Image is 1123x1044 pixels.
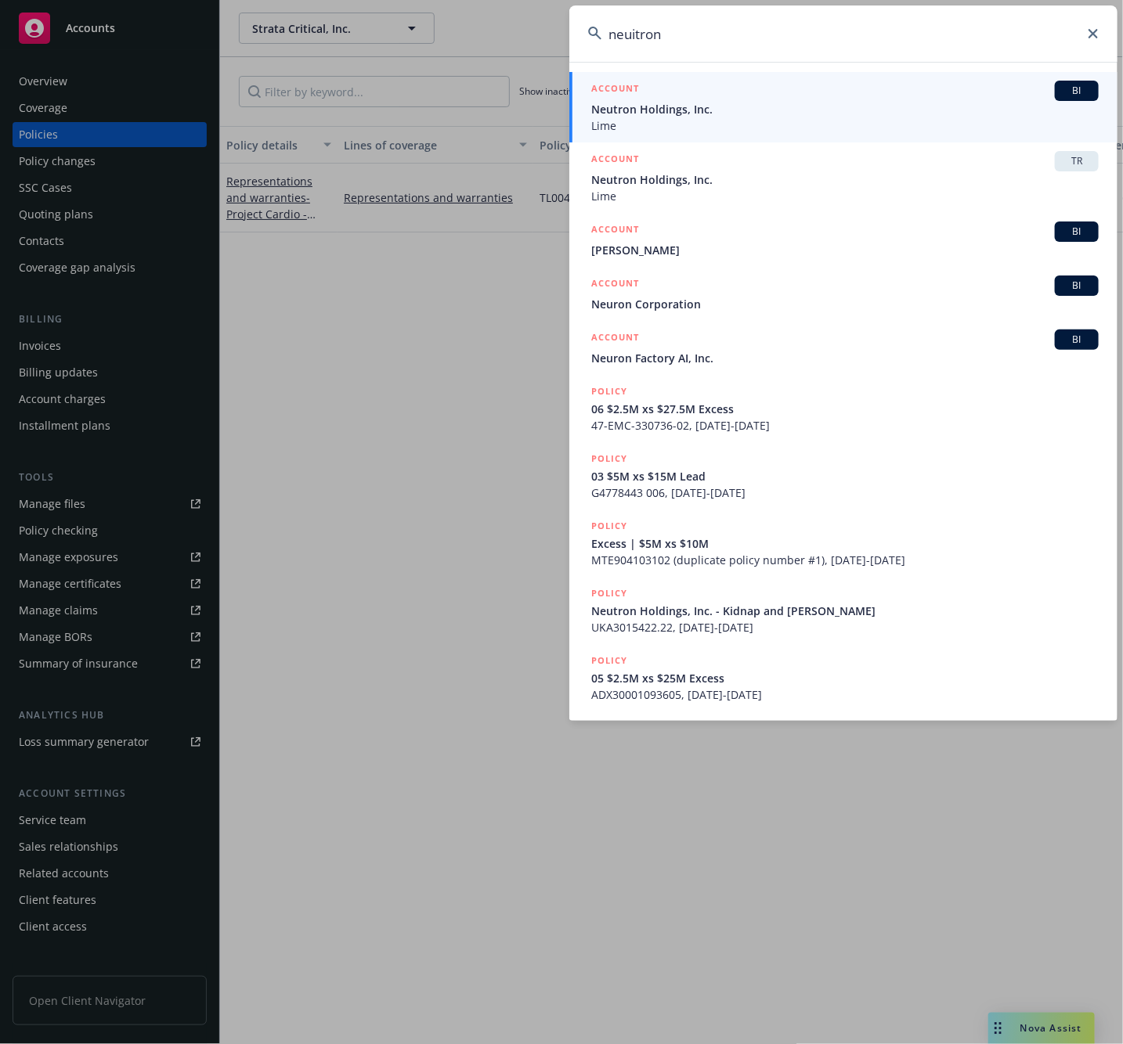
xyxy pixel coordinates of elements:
[591,653,627,668] h5: POLICY
[569,267,1118,321] a: ACCOUNTBINeuron Corporation
[591,619,1099,635] span: UKA3015422.22, [DATE]-[DATE]
[569,5,1118,62] input: Search...
[569,321,1118,375] a: ACCOUNTBINeuron Factory AI, Inc.
[569,644,1118,711] a: POLICY05 $2.5M xs $25M ExcessADX30001093605, [DATE]-[DATE]
[569,375,1118,442] a: POLICY06 $2.5M xs $27.5M Excess47-EMC-330736-02, [DATE]-[DATE]
[1061,84,1092,98] span: BI
[569,213,1118,267] a: ACCOUNTBI[PERSON_NAME]
[591,275,639,294] h5: ACCOUNT
[591,117,1099,134] span: Lime
[1061,333,1092,347] span: BI
[591,350,1099,366] span: Neuron Factory AI, Inc.
[591,670,1099,686] span: 05 $2.5M xs $25M Excess
[591,535,1099,552] span: Excess | $5M xs $10M
[591,242,1099,258] span: [PERSON_NAME]
[591,417,1099,434] span: 47-EMC-330736-02, [DATE]-[DATE]
[591,329,639,348] h5: ACCOUNT
[1061,279,1092,293] span: BI
[591,451,627,466] h5: POLICY
[591,585,627,601] h5: POLICY
[591,101,1099,117] span: Neutron Holdings, Inc.
[569,442,1118,509] a: POLICY03 $5M xs $15M LeadG4778443 006, [DATE]-[DATE]
[591,686,1099,703] span: ADX30001093605, [DATE]-[DATE]
[1061,225,1092,239] span: BI
[591,188,1099,204] span: Lime
[591,151,639,170] h5: ACCOUNT
[569,509,1118,577] a: POLICYExcess | $5M xs $10MMTE904103102 (duplicate policy number #1), [DATE]-[DATE]
[591,296,1099,312] span: Neuron Corporation
[591,383,627,399] h5: POLICY
[569,577,1118,644] a: POLICYNeutron Holdings, Inc. - Kidnap and [PERSON_NAME]UKA3015422.22, [DATE]-[DATE]
[569,142,1118,213] a: ACCOUNTTRNeutron Holdings, Inc.Lime
[591,468,1099,484] span: 03 $5M xs $15M Lead
[591,171,1099,188] span: Neutron Holdings, Inc.
[591,81,639,99] h5: ACCOUNT
[591,552,1099,568] span: MTE904103102 (duplicate policy number #1), [DATE]-[DATE]
[569,72,1118,142] a: ACCOUNTBINeutron Holdings, Inc.Lime
[591,518,627,534] h5: POLICY
[591,221,639,240] h5: ACCOUNT
[591,484,1099,501] span: G4778443 006, [DATE]-[DATE]
[1061,154,1092,168] span: TR
[591,401,1099,417] span: 06 $2.5M xs $27.5M Excess
[591,603,1099,619] span: Neutron Holdings, Inc. - Kidnap and [PERSON_NAME]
